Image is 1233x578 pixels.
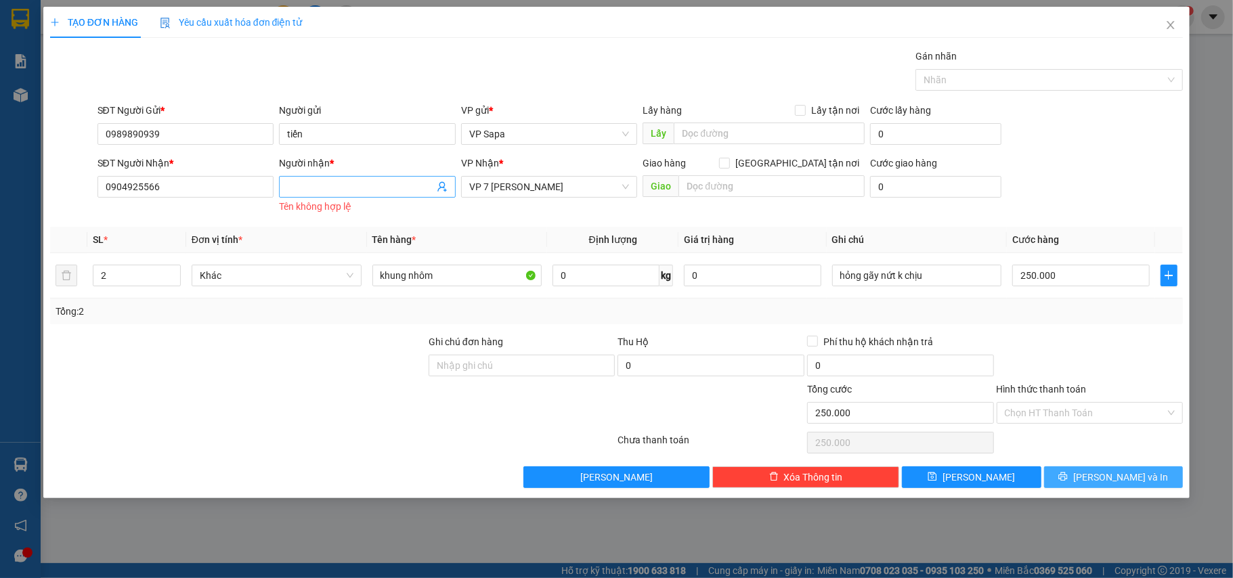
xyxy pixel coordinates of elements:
span: Thu Hộ [618,336,649,347]
span: [PERSON_NAME] [943,470,1015,485]
input: Dọc đường [678,175,865,197]
button: delete [56,265,77,286]
span: VP Sapa [469,124,630,144]
label: Cước giao hàng [870,158,937,169]
span: Tổng cước [807,384,852,395]
span: Khác [200,265,353,286]
span: user-add [437,181,448,192]
span: kg [659,265,673,286]
span: Yêu cầu xuất hóa đơn điện tử [160,17,303,28]
button: [PERSON_NAME] [523,466,710,488]
button: printer[PERSON_NAME] và In [1044,466,1184,488]
span: Phí thu hộ khách nhận trả [818,334,938,349]
input: Cước lấy hàng [870,123,1001,145]
input: Ghi chú đơn hàng [429,355,615,376]
span: Giao [643,175,678,197]
button: Close [1152,7,1190,45]
span: Giao hàng [643,158,686,169]
span: TẠO ĐƠN HÀNG [50,17,138,28]
span: VP Nhận [461,158,499,169]
div: Người nhận [279,156,456,171]
span: plus [1161,270,1177,281]
span: close [1165,20,1176,30]
div: Người gửi [279,103,456,118]
span: Giá trị hàng [684,234,734,245]
div: Tên không hợp lệ [279,199,456,215]
input: Cước giao hàng [870,176,1001,198]
button: plus [1161,265,1178,286]
label: Ghi chú đơn hàng [429,336,503,347]
input: Dọc đường [674,123,865,144]
button: save[PERSON_NAME] [902,466,1041,488]
img: icon [160,18,171,28]
span: plus [50,18,60,27]
span: delete [769,472,779,483]
input: 0 [684,265,821,286]
span: [PERSON_NAME] và In [1073,470,1168,485]
div: SĐT Người Nhận [98,156,274,171]
input: Ghi Chú [832,265,1002,286]
span: save [928,472,937,483]
span: SL [93,234,104,245]
th: Ghi chú [827,227,1008,253]
span: [GEOGRAPHIC_DATA] tận nơi [730,156,865,171]
span: Cước hàng [1012,234,1059,245]
label: Gán nhãn [915,51,957,62]
div: VP gửi [461,103,638,118]
span: Định lượng [589,234,637,245]
span: Lấy [643,123,674,144]
span: Lấy tận nơi [806,103,865,118]
div: SĐT Người Gửi [98,103,274,118]
span: [PERSON_NAME] [580,470,653,485]
button: deleteXóa Thông tin [712,466,899,488]
div: Chưa thanh toán [616,432,806,456]
label: Cước lấy hàng [870,105,931,116]
span: Xóa Thông tin [784,470,843,485]
span: Tên hàng [372,234,416,245]
span: Lấy hàng [643,105,682,116]
span: VP 7 Phạm Văn Đồng [469,177,630,197]
span: printer [1058,472,1068,483]
label: Hình thức thanh toán [997,384,1087,395]
div: Tổng: 2 [56,304,477,319]
input: VD: Bàn, Ghế [372,265,542,286]
span: Đơn vị tính [192,234,242,245]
